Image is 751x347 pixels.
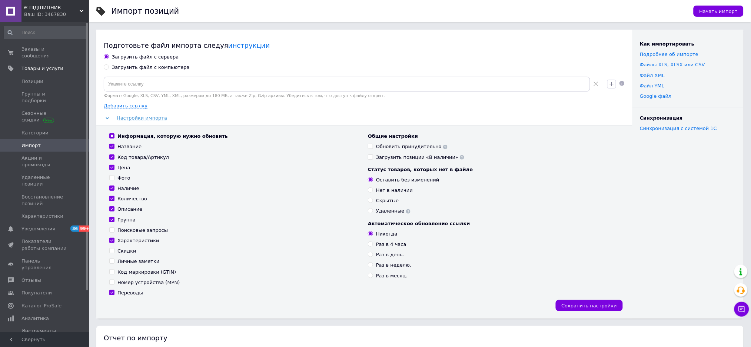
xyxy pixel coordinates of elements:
[376,241,406,248] div: Раз в 4 часа
[368,133,619,140] div: Общие настройки
[117,237,159,244] div: Характеристики
[112,54,179,60] div: Загрузить файл с сервера
[21,226,55,232] span: Уведомления
[117,115,167,121] span: Настройки импорта
[376,197,399,204] div: Скрытые
[21,142,41,149] span: Импорт
[640,126,717,131] a: Синхронизация с системой 1С
[640,62,705,67] a: Файлы ХLS, XLSX или CSV
[368,220,619,227] div: Автоматическое обновление ссылки
[700,9,738,14] span: Начать импорт
[104,333,736,343] div: Отчет по импорту
[640,51,698,57] a: Подробнее об импорте
[376,143,448,150] div: Обновить принудительно
[376,273,407,279] div: Раз в месяц.
[117,217,136,223] div: Группа
[21,155,69,168] span: Акции и промокоды
[117,196,147,202] div: Количество
[21,65,63,72] span: Товары и услуги
[694,6,744,17] button: Начать импорт
[21,46,69,59] span: Заказы и сообщения
[376,187,413,194] div: Нет в наличии
[21,258,69,271] span: Панель управления
[368,166,619,173] div: Статус товаров, которых нет в файле
[21,290,52,296] span: Покупатели
[117,154,169,161] div: Код товара/Артикул
[117,164,130,171] div: Цена
[117,143,142,150] div: Название
[117,185,139,192] div: Наличие
[556,300,623,311] button: Сохранить настройки
[117,290,143,296] div: Переводы
[21,213,63,220] span: Характеристики
[111,7,179,16] h1: Импорт позиций
[104,93,601,98] div: Формат: Google, XLS, CSV, YML, XML, размером до 180 МБ, а также Zip, Gzip архивы. Убедитесь в том...
[21,315,49,322] span: Аналитика
[24,4,80,11] span: Є-ПІДШИПНИК
[640,93,672,99] a: Google файл
[104,41,625,50] div: Подготовьте файл импорта следуя
[21,78,43,85] span: Позиции
[117,133,228,140] div: Информация, которую нужно обновить
[21,174,69,187] span: Удаленные позиции
[376,251,404,258] div: Раз в день.
[21,303,62,309] span: Каталог ProSale
[79,226,91,232] span: 99+
[4,26,87,39] input: Поиск
[104,103,147,109] span: Добавить ссылку
[117,227,168,234] div: Поисковые запросы
[376,208,411,214] div: Удаленные
[21,277,41,284] span: Отзывы
[117,269,176,276] div: Код маркировки (GTIN)
[376,231,398,237] div: Никогда
[376,262,412,268] div: Раз в неделю.
[117,258,159,265] div: Личные заметки
[640,83,664,89] a: Файл YML
[112,64,190,71] div: Загрузить файл с компьютера
[562,303,617,308] span: Сохранить настройки
[640,41,736,47] div: Как импортировать
[376,177,439,183] div: Оставить без изменений
[21,194,69,207] span: Восстановление позиций
[104,77,590,91] input: Укажите ссылку
[21,328,69,341] span: Инструменты вебмастера и SEO
[70,226,79,232] span: 36
[117,248,136,254] div: Скидки
[734,302,749,317] button: Чат с покупателем
[21,110,69,123] span: Сезонные скидки
[21,130,49,136] span: Категории
[117,206,142,213] div: Описание
[24,11,89,18] div: Ваш ID: 3467830
[21,91,69,104] span: Группы и подборки
[21,238,69,251] span: Показатели работы компании
[117,175,130,181] div: Фото
[376,154,464,161] div: Загрузить позиции «В наличии»
[228,41,270,49] a: инструкции
[640,115,736,121] div: Синхронизация
[117,279,180,286] div: Номер устройства (MPN)
[640,73,665,78] a: Файл XML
